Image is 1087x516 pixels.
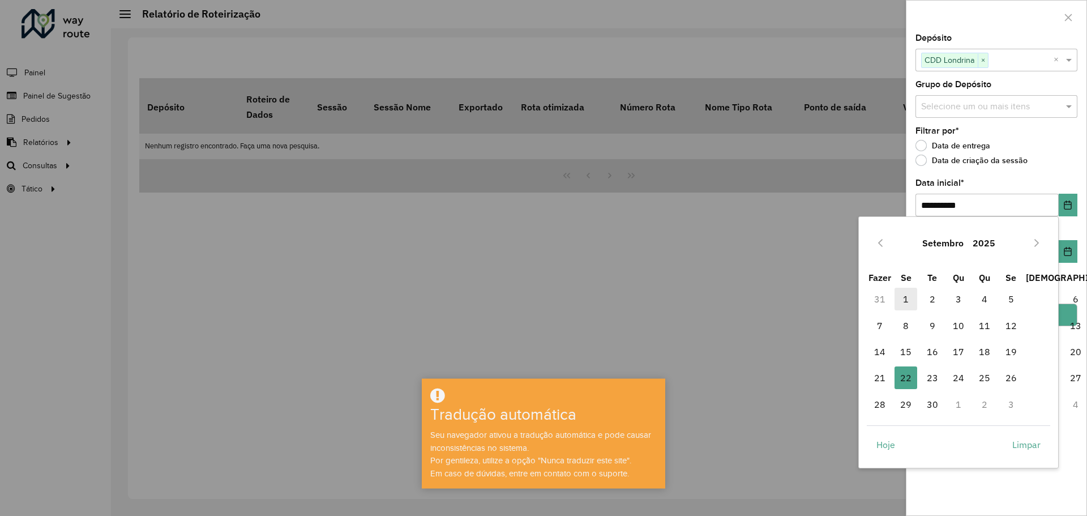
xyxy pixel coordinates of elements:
[953,372,964,383] font: 24
[919,286,945,312] td: 2
[918,229,968,257] button: Escolha o mês
[998,391,1024,417] td: 3
[915,33,952,42] font: Depósito
[972,339,998,365] td: 18
[874,372,885,383] font: 21
[430,469,629,478] font: Em caso de dúvidas, entre em contato com o suporte.
[893,365,919,391] td: 22
[893,339,919,365] td: 15
[903,320,909,331] font: 8
[876,439,895,450] font: Hoje
[945,365,972,391] td: 24
[945,339,972,365] td: 17
[893,286,919,312] td: 1
[1005,346,1017,357] font: 19
[968,229,1000,257] button: Escolha o ano
[956,293,961,305] font: 3
[927,346,938,357] font: 16
[979,372,990,383] font: 25
[945,313,972,339] td: 10
[927,272,937,283] font: Te
[1028,234,1046,252] button: Próximo mês
[930,320,935,331] font: 9
[868,272,891,283] font: Fazer
[998,365,1024,391] td: 26
[893,391,919,417] td: 29
[972,286,998,312] td: 4
[867,391,893,417] td: 28
[858,216,1059,468] div: Escolha a data
[979,346,990,357] font: 18
[919,391,945,417] td: 30
[867,433,905,456] button: Hoje
[867,365,893,391] td: 21
[932,141,990,150] font: Data de entrega
[930,293,935,305] font: 2
[901,272,911,283] font: Se
[1073,293,1079,305] font: 6
[430,456,631,465] font: Por gentileza, utilize a opção "Nunca traduzir este site".
[915,178,961,187] font: Data inicial
[915,126,956,135] font: Filtrar por
[927,399,938,410] font: 30
[903,293,909,305] font: 1
[945,391,972,417] td: 1
[893,313,919,339] td: 8
[945,286,972,312] td: 3
[1008,293,1014,305] font: 5
[972,391,998,417] td: 2
[1059,194,1077,216] button: Escolha a data
[979,320,990,331] font: 11
[919,365,945,391] td: 23
[972,365,998,391] td: 25
[953,272,964,283] font: Qu
[998,313,1024,339] td: 12
[922,53,978,67] span: CDD Londrina
[1005,372,1017,383] font: 26
[1059,240,1077,263] button: Escolha a data
[978,54,988,67] span: ×
[867,339,893,365] td: 14
[1054,53,1063,67] span: Clear all
[1070,320,1081,331] font: 13
[867,286,893,312] td: 31
[1005,320,1017,331] font: 12
[953,346,964,357] font: 17
[871,234,889,252] button: Mês anterior
[972,313,998,339] td: 11
[932,156,1028,165] font: Data de criação da sessão
[900,399,911,410] font: 29
[867,313,893,339] td: 7
[922,237,964,249] font: Setembro
[1070,346,1081,357] font: 20
[1012,439,1041,450] font: Limpar
[982,293,987,305] font: 4
[874,346,885,357] font: 14
[915,79,991,89] font: Grupo de Depósito
[1003,433,1050,456] button: Limpar
[430,430,651,453] font: Seu navegador ativou a tradução automática e pode causar inconsistências no sistema.
[998,339,1024,365] td: 19
[877,320,883,331] font: 7
[998,286,1024,312] td: 5
[973,237,995,249] font: 2025
[430,406,576,424] font: Tradução automática
[874,399,885,410] font: 28
[1070,372,1081,383] font: 27
[979,272,990,283] font: Qu
[900,346,911,357] font: 15
[953,320,964,331] font: 10
[927,372,938,383] font: 23
[900,372,911,383] font: 22
[919,339,945,365] td: 16
[919,313,945,339] td: 9
[1005,272,1016,283] font: Se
